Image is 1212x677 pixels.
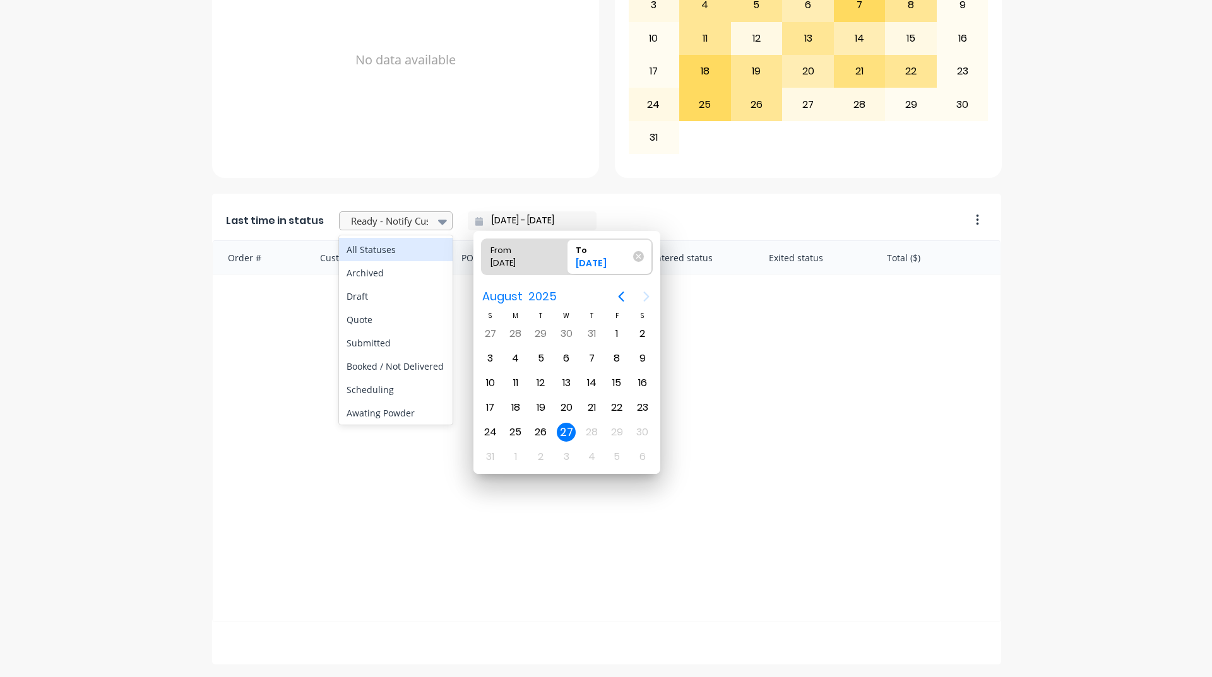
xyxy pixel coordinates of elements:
div: Friday, August 8, 2025 [607,349,626,368]
div: Thursday, August 28, 2025 [582,423,601,442]
div: 31 [629,122,679,153]
div: Sunday, August 31, 2025 [481,447,500,466]
div: Monday, August 25, 2025 [506,423,525,442]
div: 28 [835,88,885,120]
div: 10 [629,23,679,54]
div: Order # [213,241,307,274]
span: August [480,285,526,308]
div: S [629,310,655,321]
div: Saturday, August 30, 2025 [633,423,652,442]
div: To [571,239,635,257]
div: 26 [732,88,782,120]
div: Thursday, August 21, 2025 [582,398,601,417]
div: T [528,310,554,321]
div: Sunday, August 3, 2025 [481,349,500,368]
div: Tuesday, September 2, 2025 [532,447,550,466]
div: Customer [307,241,449,274]
div: Wednesday, August 13, 2025 [557,374,576,392]
div: Monday, September 1, 2025 [506,447,525,466]
div: 27 [783,88,833,120]
button: August2025 [475,285,565,308]
div: Today, Wednesday, August 27, 2025 [557,423,576,442]
div: Total ($) [874,241,1001,274]
div: 29 [886,88,936,120]
div: Sunday, August 10, 2025 [481,374,500,392]
span: Last time in status [226,213,324,228]
div: Sunday, July 27, 2025 [481,324,500,343]
div: Monday, August 18, 2025 [506,398,525,417]
div: Monday, August 4, 2025 [506,349,525,368]
button: Previous page [609,284,634,309]
div: Wednesday, August 6, 2025 [557,349,576,368]
div: Wednesday, September 3, 2025 [557,447,576,466]
div: Wednesday, August 20, 2025 [557,398,576,417]
div: F [604,310,629,321]
div: 25 [680,88,730,120]
div: Saturday, August 16, 2025 [633,374,652,392]
div: 14 [835,23,885,54]
div: Saturday, August 2, 2025 [633,324,652,343]
div: T [579,310,604,321]
div: 24 [629,88,679,120]
div: 12 [732,23,782,54]
input: Filter by date [483,211,591,230]
div: Tuesday, August 19, 2025 [532,398,550,417]
div: Tuesday, August 12, 2025 [532,374,550,392]
div: Awating Powder [339,401,453,425]
div: 17 [629,56,679,87]
div: Friday, August 22, 2025 [607,398,626,417]
div: Entered status [638,241,756,274]
div: Friday, August 15, 2025 [607,374,626,392]
div: Tuesday, July 29, 2025 [532,324,550,343]
div: 19 [732,56,782,87]
div: Tuesday, August 5, 2025 [532,349,550,368]
div: 30 [937,88,988,120]
div: 20 [783,56,833,87]
div: Draft [339,285,453,308]
div: 13 [783,23,833,54]
div: Monday, August 11, 2025 [506,374,525,392]
div: W [554,310,579,321]
div: S [478,310,503,321]
div: [DATE] [571,257,635,274]
div: Booked / Not Delivered [339,355,453,378]
div: From [485,239,550,257]
div: 21 [835,56,885,87]
div: Saturday, August 23, 2025 [633,398,652,417]
div: All Statuses [339,238,453,261]
div: Quote [339,308,453,331]
div: Monday, July 28, 2025 [506,324,525,343]
div: Thursday, August 7, 2025 [582,349,601,368]
div: Sunday, August 17, 2025 [481,398,500,417]
div: 22 [886,56,936,87]
div: Friday, September 5, 2025 [607,447,626,466]
div: 11 [680,23,730,54]
div: Friday, August 1, 2025 [607,324,626,343]
div: 15 [886,23,936,54]
div: Exited status [756,241,874,274]
div: [DATE] [485,257,550,274]
div: Submitted [339,331,453,355]
div: Tuesday, August 26, 2025 [532,423,550,442]
div: Scheduling [339,378,453,401]
div: Saturday, September 6, 2025 [633,447,652,466]
div: Thursday, September 4, 2025 [582,447,601,466]
div: Archived [339,261,453,285]
span: 2025 [526,285,560,308]
div: Friday, August 29, 2025 [607,423,626,442]
div: Thursday, August 14, 2025 [582,374,601,392]
div: 23 [937,56,988,87]
div: M [503,310,528,321]
div: Saturday, August 9, 2025 [633,349,652,368]
div: Wednesday, July 30, 2025 [557,324,576,343]
div: 16 [937,23,988,54]
div: Thursday, July 31, 2025 [582,324,601,343]
div: 18 [680,56,730,87]
div: Sunday, August 24, 2025 [481,423,500,442]
button: Next page [634,284,659,309]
